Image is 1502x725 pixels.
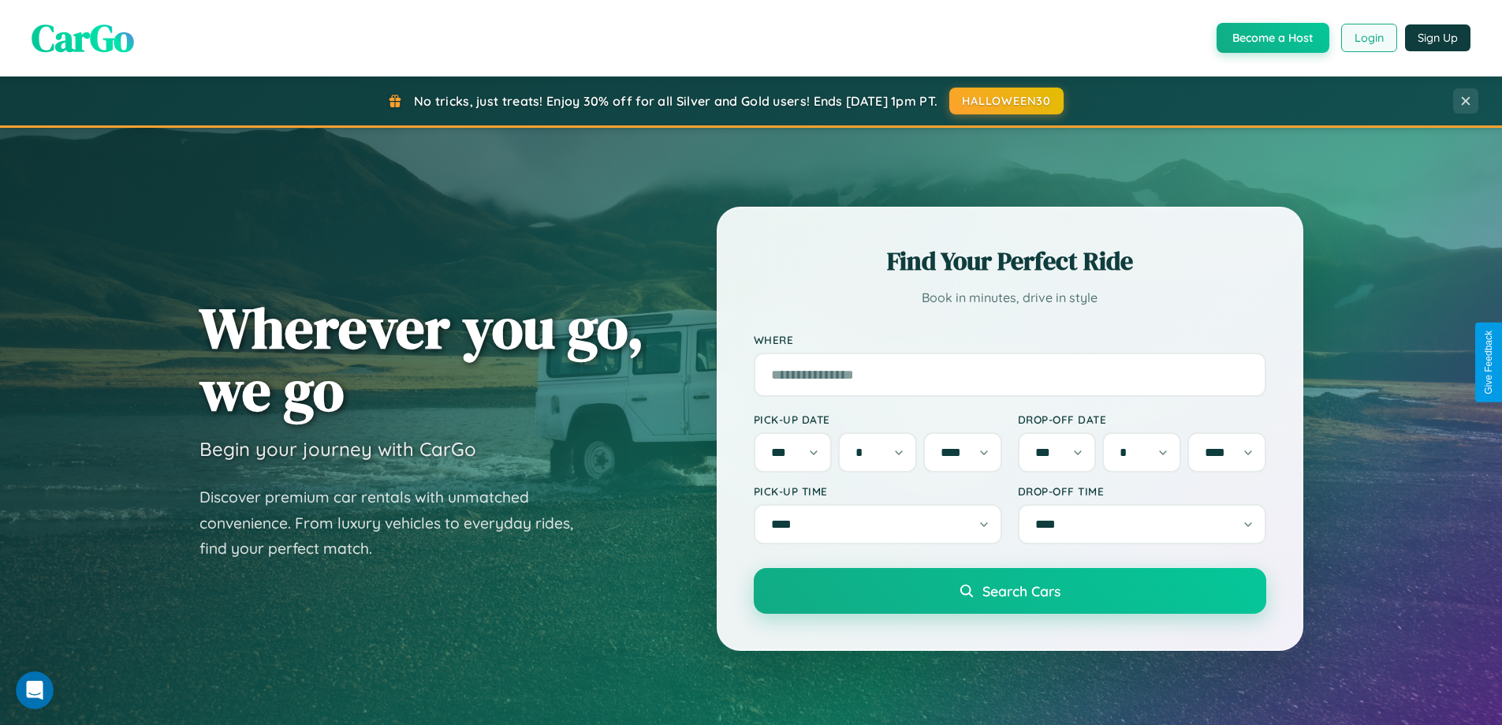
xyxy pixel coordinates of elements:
[754,333,1266,346] label: Where
[949,88,1064,114] button: HALLOWEEN30
[199,437,476,461] h3: Begin your journey with CarGo
[1483,331,1494,394] div: Give Feedback
[754,286,1266,309] p: Book in minutes, drive in style
[199,484,594,562] p: Discover premium car rentals with unmatched convenience. From luxury vehicles to everyday rides, ...
[754,413,1002,426] label: Pick-up Date
[199,297,644,421] h1: Wherever you go, we go
[16,671,54,709] iframe: Intercom live chat
[754,244,1266,278] h2: Find Your Perfect Ride
[1405,24,1470,51] button: Sign Up
[32,12,134,64] span: CarGo
[1018,484,1266,498] label: Drop-off Time
[1018,413,1266,426] label: Drop-off Date
[414,93,937,109] span: No tricks, just treats! Enjoy 30% off for all Silver and Gold users! Ends [DATE] 1pm PT.
[754,484,1002,498] label: Pick-up Time
[1341,24,1397,52] button: Login
[754,568,1266,614] button: Search Cars
[982,582,1060,600] span: Search Cars
[1217,23,1329,53] button: Become a Host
